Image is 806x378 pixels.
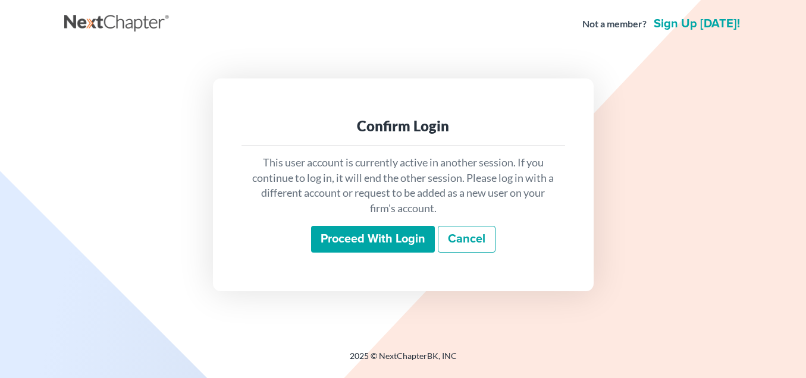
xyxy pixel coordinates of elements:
a: Cancel [438,226,495,253]
a: Sign up [DATE]! [651,18,742,30]
strong: Not a member? [582,17,647,31]
div: 2025 © NextChapterBK, INC [64,350,742,371]
input: Proceed with login [311,226,435,253]
div: Confirm Login [251,116,556,136]
p: This user account is currently active in another session. If you continue to log in, it will end ... [251,155,556,216]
